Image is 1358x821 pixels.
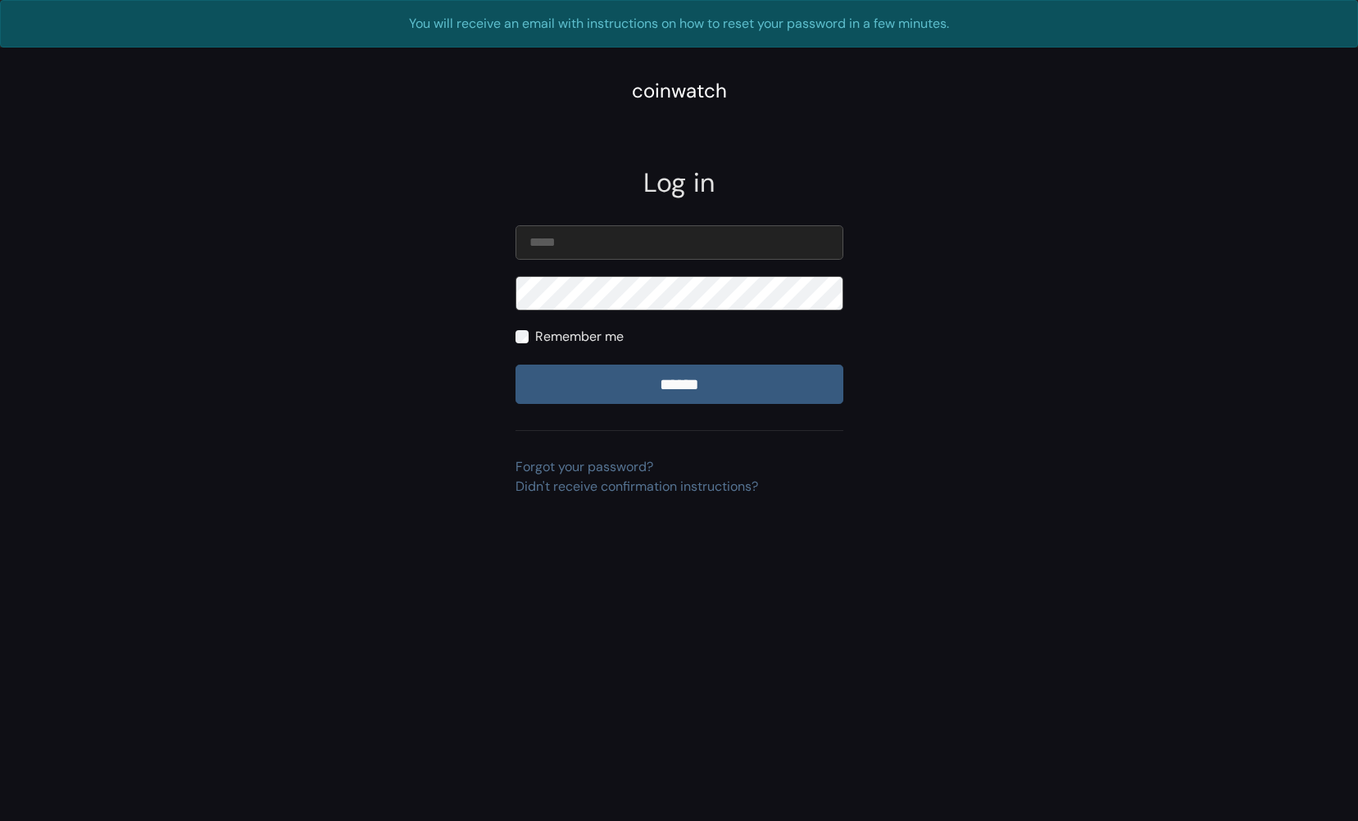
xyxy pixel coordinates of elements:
[515,167,843,198] h2: Log in
[632,76,727,106] div: coinwatch
[632,84,727,102] a: coinwatch
[515,478,758,495] a: Didn't receive confirmation instructions?
[535,327,624,347] label: Remember me
[515,458,653,475] a: Forgot your password?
